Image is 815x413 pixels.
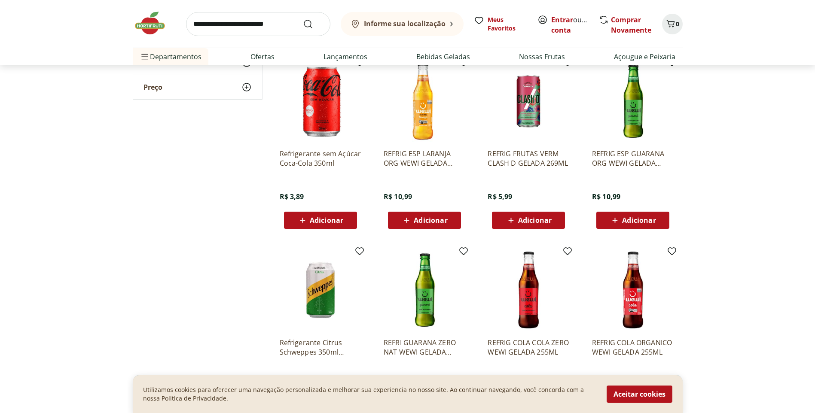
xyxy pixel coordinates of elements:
button: Adicionar [284,212,357,229]
button: Menu [140,46,150,67]
img: REFRIG FRUTAS VERM CLASH D GELADA 269ML [488,61,569,142]
a: Bebidas Geladas [416,52,470,62]
button: Aceitar cookies [607,386,672,403]
img: Refrigerante sem Açúcar Coca-Cola 350ml [280,61,361,142]
a: Criar conta [551,15,598,35]
span: R$ 5,99 [488,192,512,201]
img: REFRIG ESP GUARANA ORG WEWI GELADA 255ML [592,61,674,142]
a: Açougue e Peixaria [614,52,675,62]
button: Adicionar [492,212,565,229]
button: Carrinho [662,14,683,34]
a: Ofertas [250,52,275,62]
a: REFRIG COLA ORGANICO WEWI GELADA 255ML [592,338,674,357]
span: Preço [143,83,162,91]
img: REFRIG ESP LARANJA ORG WEWI GELADA 255ML [384,61,465,142]
button: Preço [133,75,262,99]
span: Adicionar [518,217,552,224]
span: Adicionar [310,217,343,224]
span: R$ 3,89 [280,192,304,201]
button: Adicionar [388,212,461,229]
input: search [186,12,330,36]
a: Comprar Novamente [611,15,651,35]
span: Meus Favoritos [488,15,527,33]
img: REFRIG COLA COLA ZERO WEWI GELADA 255ML [488,249,569,331]
span: Adicionar [414,217,447,224]
img: REFRIG COLA ORGANICO WEWI GELADA 255ML [592,249,674,331]
span: ou [551,15,589,35]
a: Refrigerante sem Açúcar Coca-Cola 350ml [280,149,361,168]
a: REFRIG COLA COLA ZERO WEWI GELADA 255ML [488,338,569,357]
b: Informe sua localização [364,19,446,28]
a: Meus Favoritos [474,15,527,33]
button: Informe sua localização [341,12,464,36]
span: Adicionar [622,217,656,224]
a: REFRIG FRUTAS VERM CLASH D GELADA 269ML [488,149,569,168]
span: R$ 10,99 [592,192,620,201]
span: 0 [676,20,679,28]
a: REFRIG ESP GUARANA ORG WEWI GELADA 255ML [592,149,674,168]
button: Submit Search [303,19,324,29]
a: REFRI GUARANA ZERO NAT WEWI GELADA 255ML [384,338,465,357]
p: Utilizamos cookies para oferecer uma navegação personalizada e melhorar sua experiencia no nosso ... [143,386,596,403]
a: Nossas Frutas [519,52,565,62]
img: Refrigerante Citrus Schweppes 350ml gelado [280,249,361,331]
button: Adicionar [596,212,669,229]
img: REFRI GUARANA ZERO NAT WEWI GELADA 255ML [384,249,465,331]
img: Hortifruti [133,10,176,36]
a: Entrar [551,15,573,24]
a: Refrigerante Citrus Schweppes 350ml gelado [280,338,361,357]
a: REFRIG ESP LARANJA ORG WEWI GELADA 255ML [384,149,465,168]
span: Departamentos [140,46,201,67]
span: R$ 10,99 [384,192,412,201]
a: Lançamentos [324,52,367,62]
